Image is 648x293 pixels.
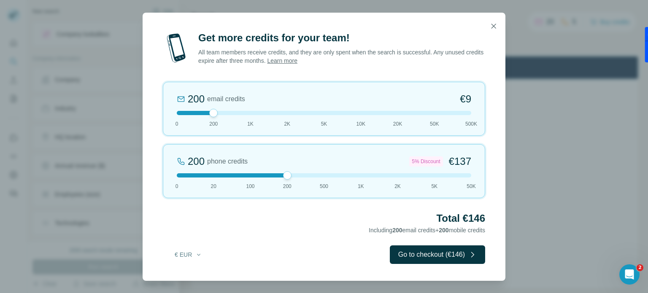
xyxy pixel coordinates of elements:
span: 500K [465,120,477,128]
span: 100 [246,183,254,190]
span: 2K [284,120,290,128]
span: Including email credits + mobile credits [369,227,485,234]
span: 1K [358,183,364,190]
span: 200 [392,227,402,234]
span: 200 [209,120,218,128]
span: 2 [637,264,643,271]
p: All team members receive credits, and they are only spent when the search is successful. Any unus... [198,48,485,65]
span: 50K [467,183,475,190]
span: 0 [175,183,178,190]
span: 200 [439,227,448,234]
button: Go to checkout (€146) [390,245,485,264]
span: 20 [211,183,216,190]
span: 200 [283,183,292,190]
span: 5K [431,183,437,190]
div: 5% Discount [409,156,443,167]
span: 10K [356,120,365,128]
button: € EUR [169,247,208,262]
span: €9 [460,92,471,106]
span: 1K [247,120,254,128]
span: 2K [394,183,401,190]
a: Learn more [267,57,297,64]
span: 20K [393,120,402,128]
img: mobile-phone [163,31,190,65]
span: 500 [320,183,328,190]
span: email credits [207,94,245,104]
div: Upgrade plan for full access to Surfe [163,2,282,20]
div: 200 [188,155,205,168]
div: 200 [188,92,205,106]
h2: Total €146 [163,212,485,225]
iframe: Intercom live chat [619,264,640,285]
span: 0 [175,120,178,128]
span: €137 [449,155,471,168]
span: 5K [321,120,327,128]
span: phone credits [207,156,248,167]
span: 50K [430,120,439,128]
